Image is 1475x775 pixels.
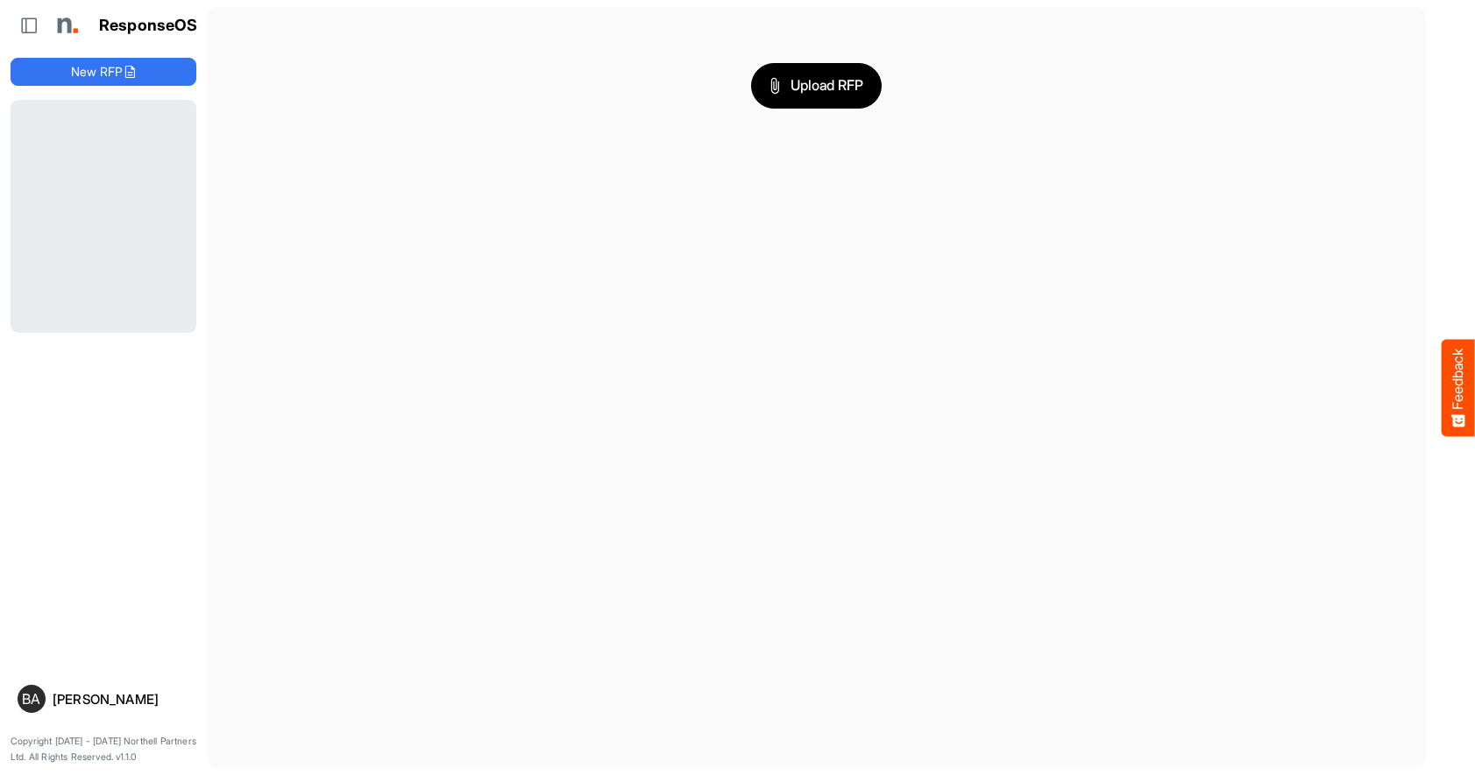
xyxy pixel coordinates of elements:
button: New RFP [11,58,196,86]
span: BA [22,692,40,706]
div: [PERSON_NAME] [53,693,189,706]
button: Feedback [1442,339,1475,436]
button: Upload RFP [751,63,883,109]
p: Copyright [DATE] - [DATE] Northell Partners Ltd. All Rights Reserved. v1.1.0 [11,734,196,764]
img: Northell [48,8,83,43]
div: Loading... [11,100,196,333]
h1: ResponseOS [99,17,198,35]
span: Upload RFP [769,74,864,97]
